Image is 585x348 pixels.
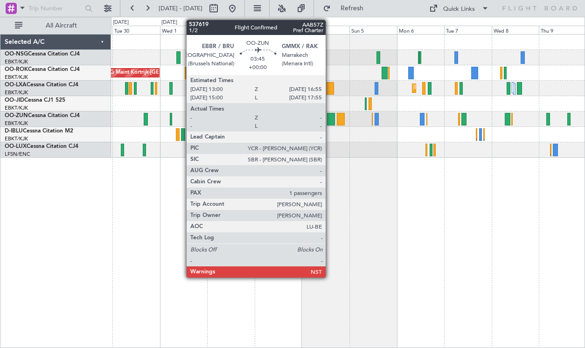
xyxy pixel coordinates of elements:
div: Thu 2 [207,26,255,34]
a: OO-ZUNCessna Citation CJ4 [5,113,80,118]
a: EBKT/KJK [5,74,28,81]
div: Planned Maint Kortrijk-[GEOGRAPHIC_DATA] [415,81,523,95]
a: OO-ROKCessna Citation CJ4 [5,67,80,72]
span: OO-LXA [5,82,27,88]
a: EBKT/KJK [5,104,28,111]
span: All Aircraft [24,22,98,29]
button: Refresh [319,1,375,16]
div: Tue 7 [444,26,492,34]
a: EBKT/KJK [5,58,28,65]
div: Tue 30 [112,26,160,34]
span: [DATE] - [DATE] [159,4,202,13]
a: EBKT/KJK [5,89,28,96]
span: OO-ZUN [5,113,28,118]
div: AOG Maint Kortrijk-[GEOGRAPHIC_DATA] [102,66,204,80]
div: [DATE] [161,19,177,27]
div: [DATE] [113,19,129,27]
a: OO-NSGCessna Citation CJ4 [5,51,80,57]
button: Quick Links [425,1,494,16]
div: Quick Links [443,5,475,14]
div: Sat 4 [302,26,349,34]
span: Refresh [333,5,372,12]
a: EBKT/KJK [5,120,28,127]
a: D-IBLUCessna Citation M2 [5,128,73,134]
a: OO-JIDCessna CJ1 525 [5,97,65,103]
span: OO-NSG [5,51,28,57]
span: OO-ROK [5,67,28,72]
button: All Aircraft [10,18,101,33]
a: OO-LXACessna Citation CJ4 [5,82,78,88]
span: OO-JID [5,97,24,103]
input: Trip Number [28,1,82,15]
a: LFSN/ENC [5,151,30,158]
span: OO-LUX [5,144,27,149]
div: Mon 6 [397,26,445,34]
a: EBKT/KJK [5,135,28,142]
div: Sun 5 [349,26,397,34]
a: OO-LUXCessna Citation CJ4 [5,144,78,149]
span: D-IBLU [5,128,23,134]
div: Wed 1 [160,26,208,34]
div: Wed 8 [492,26,539,34]
div: Fri 3 [255,26,302,34]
